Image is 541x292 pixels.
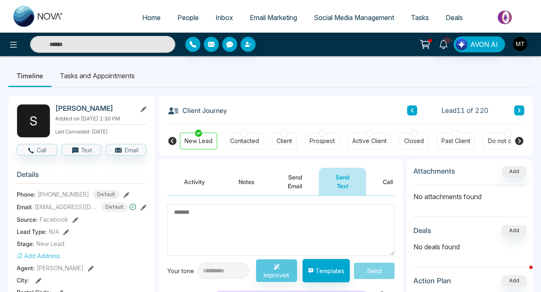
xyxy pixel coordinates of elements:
p: No deals found [413,242,526,252]
div: Prospect [310,137,335,145]
span: N/A [49,227,59,236]
span: Source: [17,215,38,224]
li: Tasks and Appointments [51,64,143,87]
a: Deals [437,10,471,26]
button: Call [366,168,410,195]
span: Lead Type: [17,227,47,236]
span: Default [93,190,119,199]
h3: Details [17,170,146,183]
a: Email Marketing [241,10,305,26]
div: Your tone [167,266,197,275]
span: Agent: [17,264,35,272]
img: Market-place.gif [475,8,536,27]
button: Send Text [319,168,366,195]
p: Added on [DATE] 1:30 PM [55,115,146,123]
button: Add Address [17,251,60,260]
h3: Action Plan [413,277,451,285]
img: User Avatar [513,37,527,51]
span: 10+ [444,36,451,44]
button: Call [17,144,57,156]
div: Closed [404,137,424,145]
span: Email Marketing [250,13,297,22]
span: [PHONE_NUMBER] [38,190,89,199]
span: New Lead [36,239,64,248]
iframe: Intercom live chat [513,264,533,284]
h2: [PERSON_NAME] [55,104,133,113]
span: [EMAIL_ADDRESS][DOMAIN_NAME] [35,202,97,211]
button: Text [62,144,102,156]
span: Tasks [411,13,429,22]
div: Do not contact [488,137,528,145]
span: Home [142,13,161,22]
button: Send Email [271,168,319,195]
h3: Deals [413,226,431,235]
button: Add [502,225,526,236]
span: Email: [17,202,33,211]
div: New Lead [185,137,213,145]
a: Inbox [207,10,241,26]
span: [PERSON_NAME] [37,264,84,272]
div: Past Client [441,137,470,145]
span: Inbox [215,13,233,22]
li: Timeline [8,64,51,87]
p: Last Connected: [DATE] [55,126,146,136]
button: AVON AI [454,36,505,52]
span: Facebook [40,215,68,224]
div: Client [277,137,292,145]
span: Lead 11 of 220 [441,105,488,115]
div: S [17,104,50,138]
span: Social Media Management [314,13,394,22]
img: Lead Flow [456,38,467,50]
div: Contacted [230,137,259,145]
span: Deals [446,13,463,22]
button: Add [502,276,526,286]
h3: Client Journey [167,104,227,117]
button: Add [502,166,526,177]
img: Nova CRM Logo [13,6,64,27]
span: People [177,13,199,22]
span: Stage: [17,239,34,248]
span: AVON AI [470,39,498,49]
p: No attachments found [413,185,526,202]
span: City : [17,276,29,284]
button: Email [106,144,146,156]
a: 10+ [433,36,454,51]
button: Activity [167,168,222,195]
a: Social Media Management [305,10,403,26]
a: Home [134,10,169,26]
a: Tasks [403,10,437,26]
span: Phone: [17,190,36,199]
a: People [169,10,207,26]
button: Templates [303,259,350,282]
span: Add [502,167,526,174]
h3: Attachments [413,167,455,175]
button: Notes [222,168,271,195]
div: Active Client [352,137,387,145]
span: Default [101,202,128,212]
